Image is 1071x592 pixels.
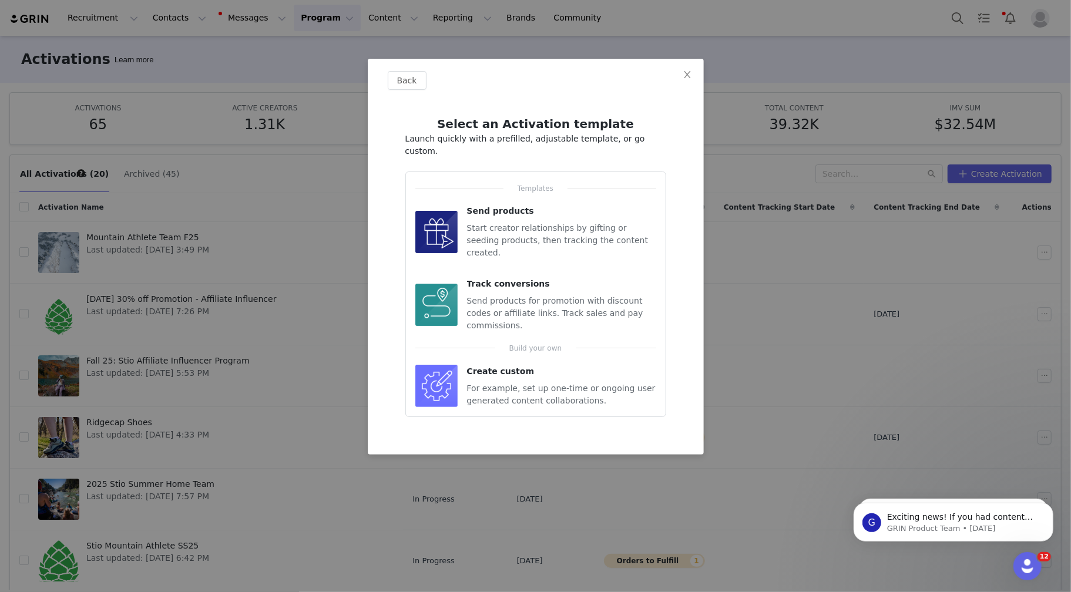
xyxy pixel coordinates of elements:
i: icon: close [683,70,692,79]
p: Launch quickly with a prefilled, adjustable template, or go custom. [405,133,666,157]
span: Build your own [509,344,562,352]
span: Select an Activation template [437,117,634,131]
span: 12 [1038,552,1051,561]
span: For example, set up one-time or ongoing user generated content collaborations. [467,384,656,405]
span: Create custom [467,366,535,376]
button: Close [671,59,704,92]
iframe: Intercom live chat [1013,552,1042,580]
button: Back [388,71,427,90]
span: Send products for promotion with discount codes or affiliate links. Track sales and pay commissions. [467,296,643,330]
iframe: Intercom notifications message [836,478,1071,560]
span: Start creator relationships by gifting or seeding products, then tracking the content created. [467,223,649,257]
p: Message from GRIN Product Team, sent 3w ago [51,45,203,56]
span: Templates [518,184,553,193]
span: Track conversions [467,279,550,288]
span: Exciting news! If you had content delivered last month, your new Activation report is now availab... [51,34,197,102]
span: Send products [467,206,534,216]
